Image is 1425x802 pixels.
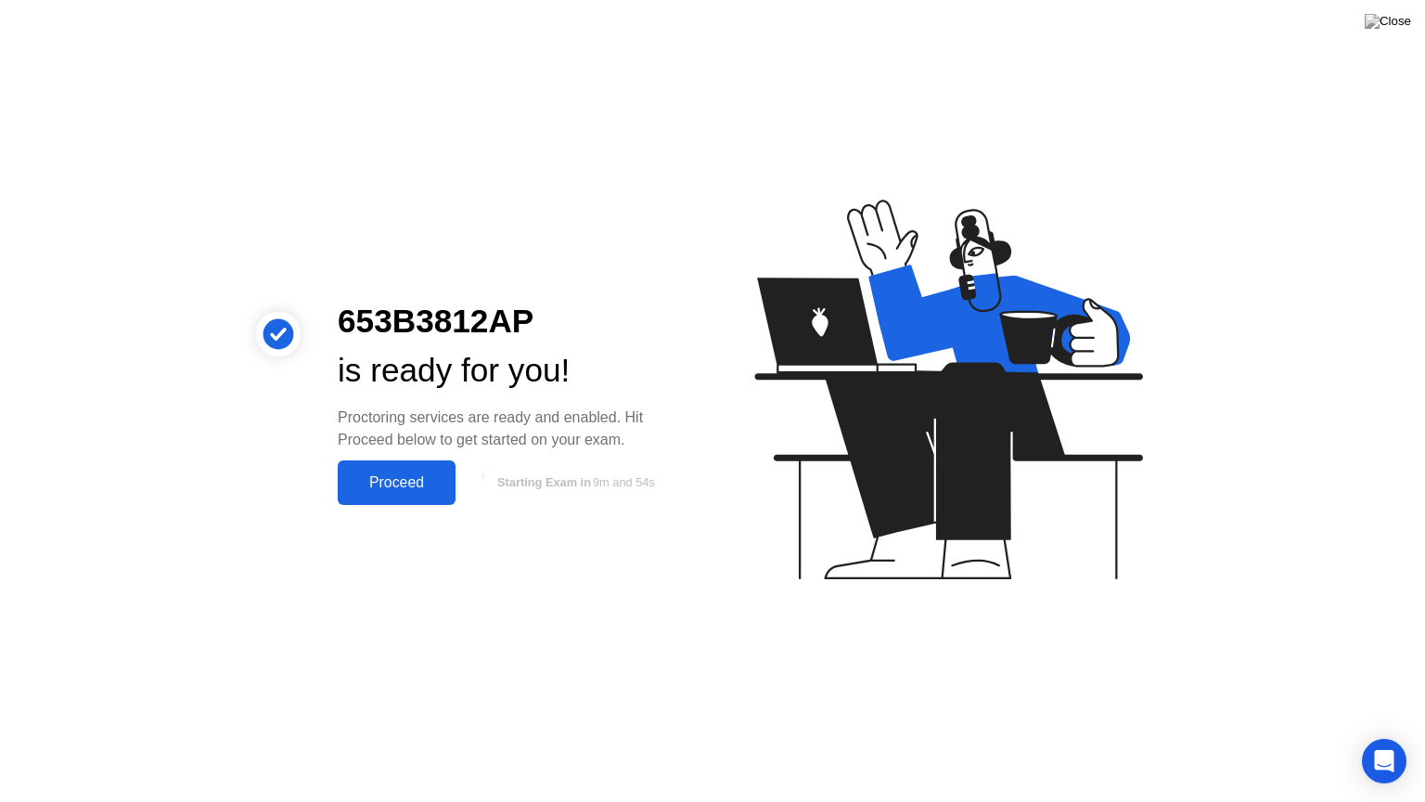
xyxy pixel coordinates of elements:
[338,460,456,505] button: Proceed
[1362,739,1406,783] div: Open Intercom Messenger
[343,474,450,491] div: Proceed
[338,297,683,346] div: 653B3812AP
[338,346,683,395] div: is ready for you!
[1365,14,1411,29] img: Close
[593,475,655,489] span: 9m and 54s
[465,465,683,500] button: Starting Exam in9m and 54s
[338,407,683,451] div: Proctoring services are ready and enabled. Hit Proceed below to get started on your exam.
